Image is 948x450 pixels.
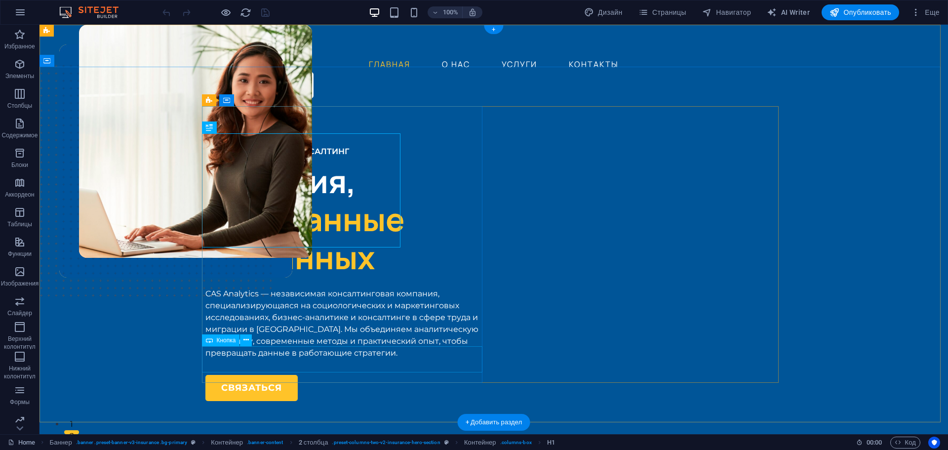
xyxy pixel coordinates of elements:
p: Столбцы [7,102,33,110]
button: Еще [907,4,944,20]
p: Слайдер [7,309,32,317]
i: Перезагрузить страницу [240,7,251,18]
span: Страницы [638,7,686,17]
span: . banner .preset-banner-v3-insurance .bg-primary [76,437,187,449]
i: При изменении размера уровень масштабирования подстраивается автоматически в соответствии с выбра... [468,8,477,17]
div: + [484,25,503,34]
nav: breadcrumb [50,437,555,449]
span: 00 00 [867,437,882,449]
span: . columns-box [500,437,532,449]
a: Щелкните для отмены выбора. Дважды щелкните, чтобы открыть Страницы [8,437,35,449]
button: Опубликовать [822,4,899,20]
button: Страницы [634,4,690,20]
span: Опубликовать [829,7,891,17]
span: AI Writer [767,7,810,17]
button: 100% [428,6,463,18]
button: Навигатор [698,4,755,20]
button: Usercentrics [928,437,940,449]
p: Блоки [11,161,28,169]
span: : [873,439,875,446]
span: Щелкните, чтобы выбрать. Дважды щелкните, чтобы изменить [50,437,72,449]
p: Содержимое [2,131,38,139]
button: reload [239,6,251,18]
span: Щелкните, чтобы выбрать. Дважды щелкните, чтобы изменить [464,437,496,449]
span: Кнопка [217,337,236,343]
p: Изображения [1,280,39,287]
p: Таблицы [7,220,32,228]
button: Дизайн [580,4,627,20]
button: Нажмите здесь, чтобы выйти из режима предварительного просмотра и продолжить редактирование [220,6,232,18]
span: Щелкните, чтобы выбрать. Дважды щелкните, чтобы изменить [211,437,243,449]
img: Editor Logo [57,6,131,18]
span: Щелкните, чтобы выбрать. Дважды щелкните, чтобы изменить [547,437,555,449]
span: Дизайн [584,7,623,17]
span: Еще [911,7,940,17]
p: Функции [8,250,32,258]
span: Код [895,437,916,449]
p: Элементы [5,72,34,80]
button: AI Writer [763,4,814,20]
span: Щелкните, чтобы выбрать. Дважды щелкните, чтобы изменить [299,437,328,449]
h6: Время сеанса [856,437,882,449]
p: Аккордеон [5,191,35,199]
span: . preset-columns-two-v2-insurance-hero-section [332,437,440,449]
span: Навигатор [702,7,751,17]
div: Дизайн (Ctrl+Alt+Y) [580,4,627,20]
div: + Добавить раздел [458,414,530,431]
span: . banner-content [247,437,283,449]
p: Избранное [4,42,35,50]
i: Этот элемент является настраиваемым пресетом [444,440,449,445]
p: Формы [10,398,30,406]
button: Код [890,437,920,449]
h6: 100% [442,6,458,18]
i: Этот элемент является настраиваемым пресетом [191,440,196,445]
